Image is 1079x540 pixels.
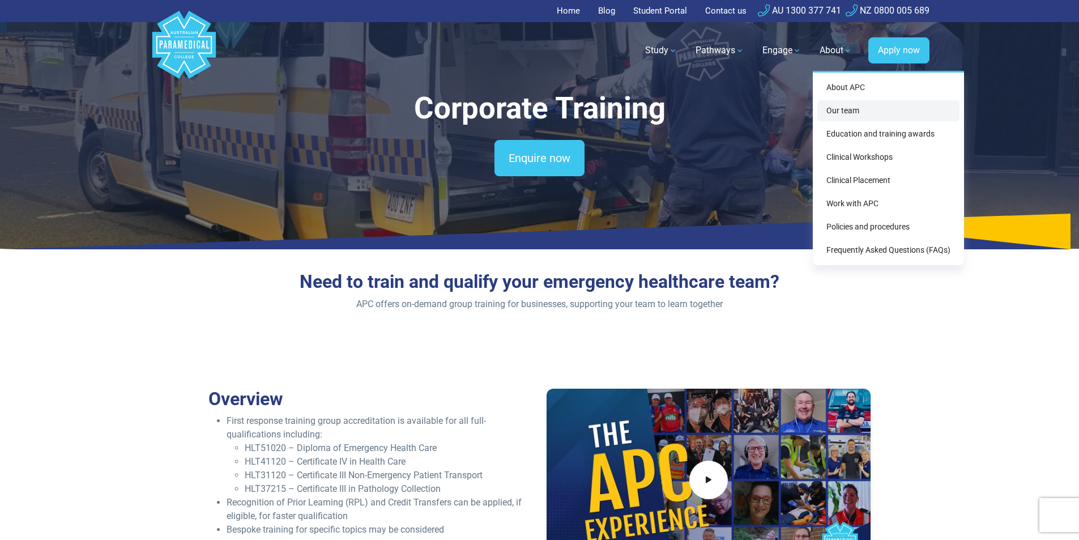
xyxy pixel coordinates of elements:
[265,271,814,292] h2: Need to train and qualify your emergency healthcare team?
[817,124,959,144] a: Education and training awards
[245,469,533,482] li: HLT31120 – Certificate III Non-Emergency Patient Transport
[813,35,859,66] a: About
[817,216,959,237] a: Policies and procedures
[208,91,871,126] h1: Corporate Training
[846,5,929,16] a: NZ 0800 005 689
[638,35,684,66] a: Study
[868,37,929,63] a: Apply now
[227,414,533,496] li: First response training group accreditation is available for all full-qualifications including:
[756,35,808,66] a: Engage
[227,523,533,537] li: Bespoke training for specific topics may be considered
[150,22,218,79] a: Australian Paramedical College
[817,77,959,98] a: About APC
[817,240,959,261] a: Frequently Asked Questions (FAQs)
[245,482,533,496] li: HLT37215 – Certificate III in Pathology Collection
[689,35,751,66] a: Pathways
[817,100,959,121] a: Our team
[265,297,814,311] p: APC offers on-demand group training for businesses, supporting your team to learn together
[813,71,964,265] div: About
[208,388,533,410] h2: Overview
[817,147,959,168] a: Clinical Workshops
[758,5,841,16] a: AU 1300 377 741
[494,140,585,176] a: Enquire now
[245,455,533,469] li: HLT41120 – Certificate IV in Health Care
[227,496,533,523] li: Recognition of Prior Learning (RPL) and Credit Transfers can be applied, if eligible, for faster ...
[245,441,533,455] li: HLT51020 – Diploma of Emergency Health Care
[817,170,959,191] a: Clinical Placement
[817,193,959,214] a: Work with APC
